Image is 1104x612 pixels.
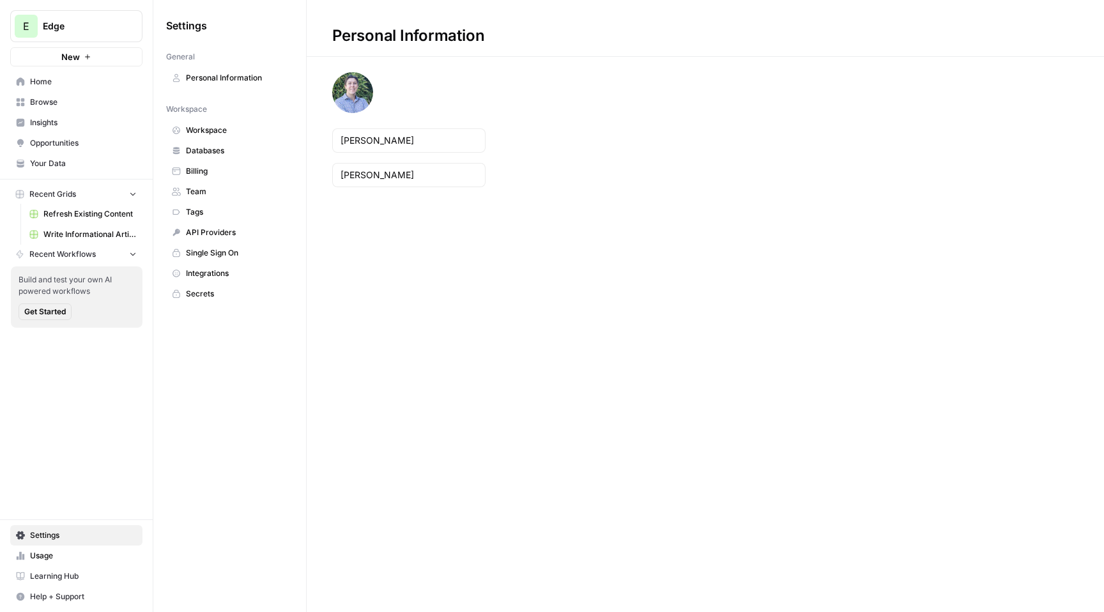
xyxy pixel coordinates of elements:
[10,72,142,92] a: Home
[30,137,137,149] span: Opportunities
[10,586,142,607] button: Help + Support
[166,222,293,243] a: API Providers
[186,145,287,157] span: Databases
[166,103,207,115] span: Workspace
[29,249,96,260] span: Recent Workflows
[186,72,287,84] span: Personal Information
[24,224,142,245] a: Write Informational Article
[29,188,76,200] span: Recent Grids
[61,50,80,63] span: New
[332,72,373,113] img: avatar
[23,19,29,34] span: E
[10,185,142,204] button: Recent Grids
[186,288,287,300] span: Secrets
[186,186,287,197] span: Team
[30,530,137,541] span: Settings
[10,245,142,264] button: Recent Workflows
[166,68,293,88] a: Personal Information
[10,546,142,566] a: Usage
[186,268,287,279] span: Integrations
[43,20,120,33] span: Edge
[166,202,293,222] a: Tags
[10,112,142,133] a: Insights
[19,303,72,320] button: Get Started
[186,165,287,177] span: Billing
[166,243,293,263] a: Single Sign On
[43,208,137,220] span: Refresh Existing Content
[30,570,137,582] span: Learning Hub
[43,229,137,240] span: Write Informational Article
[10,133,142,153] a: Opportunities
[10,47,142,66] button: New
[307,26,510,46] div: Personal Information
[19,274,135,297] span: Build and test your own AI powered workflows
[166,263,293,284] a: Integrations
[166,120,293,141] a: Workspace
[166,161,293,181] a: Billing
[166,18,207,33] span: Settings
[166,51,195,63] span: General
[186,206,287,218] span: Tags
[10,153,142,174] a: Your Data
[30,591,137,602] span: Help + Support
[30,117,137,128] span: Insights
[10,10,142,42] button: Workspace: Edge
[166,181,293,202] a: Team
[30,96,137,108] span: Browse
[24,204,142,224] a: Refresh Existing Content
[166,141,293,161] a: Databases
[10,92,142,112] a: Browse
[24,306,66,317] span: Get Started
[186,227,287,238] span: API Providers
[30,76,137,88] span: Home
[10,525,142,546] a: Settings
[166,284,293,304] a: Secrets
[186,125,287,136] span: Workspace
[10,566,142,586] a: Learning Hub
[186,247,287,259] span: Single Sign On
[30,158,137,169] span: Your Data
[30,550,137,562] span: Usage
